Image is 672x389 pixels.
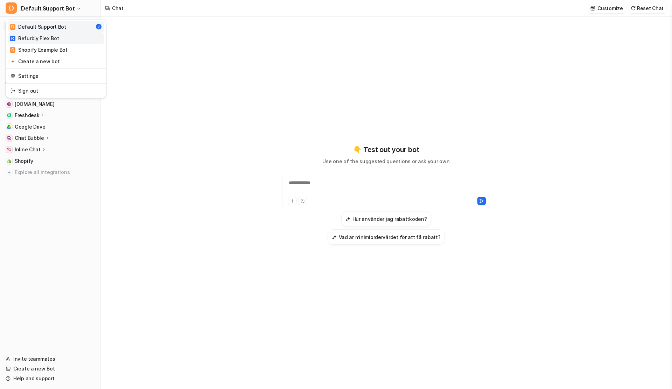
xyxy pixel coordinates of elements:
[10,87,15,94] img: reset
[6,20,106,98] div: DDefault Support Bot
[21,3,75,13] span: Default Support Bot
[8,85,104,96] a: Sign out
[10,46,68,53] div: Shopify Example Bot
[10,36,15,41] span: R
[8,56,104,67] a: Create a new bot
[10,58,15,65] img: reset
[10,23,66,30] div: Default Support Bot
[10,35,59,42] div: Refurbly Flex Bot
[10,72,15,80] img: reset
[8,70,104,82] a: Settings
[10,24,15,30] span: D
[6,2,17,14] span: D
[10,47,15,53] span: S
